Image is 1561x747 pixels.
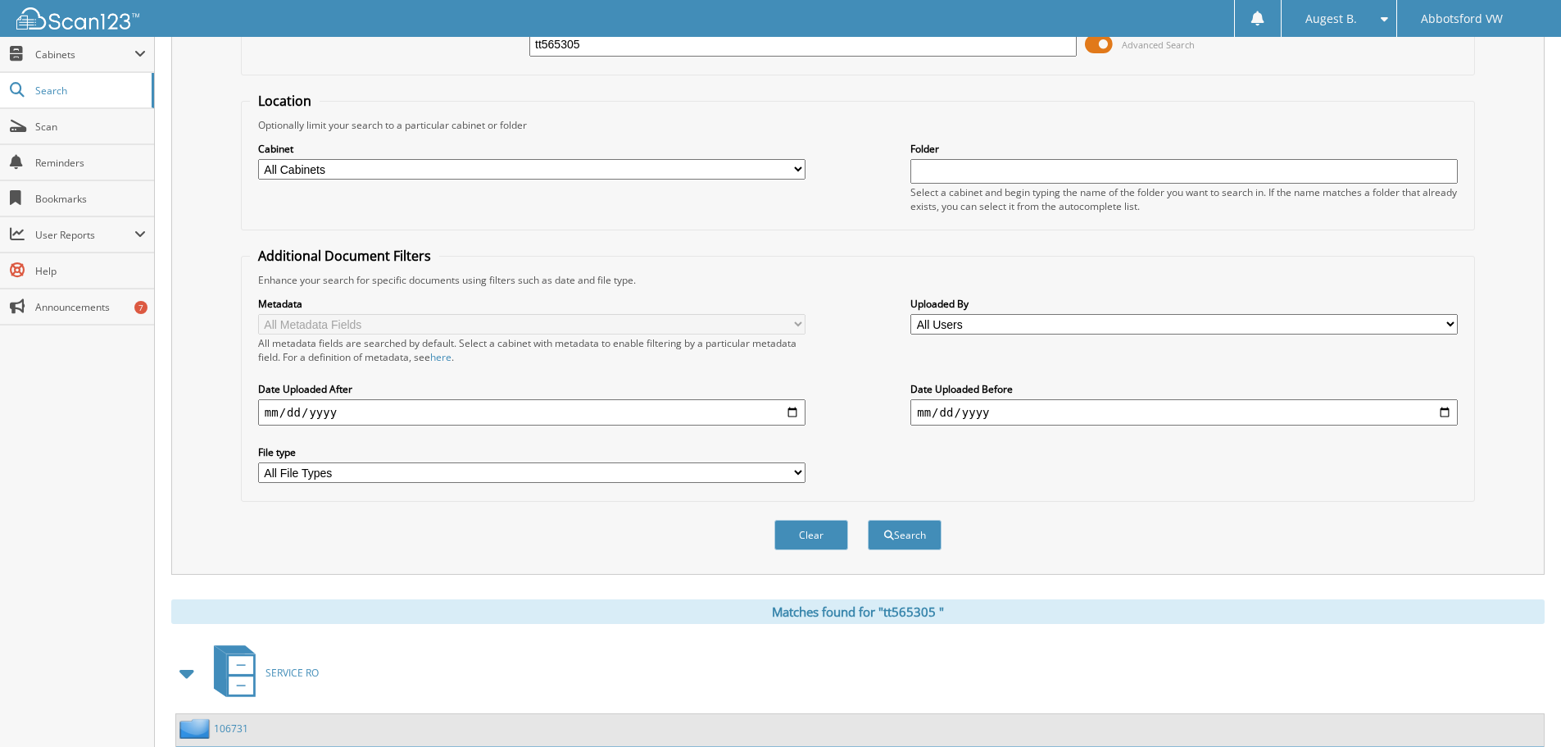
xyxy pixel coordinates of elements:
iframe: Chat Widget [1479,668,1561,747]
span: SERVICE RO [265,666,319,680]
span: Advanced Search [1122,39,1195,51]
a: here [430,350,452,364]
div: All metadata fields are searched by default. Select a cabinet with metadata to enable filtering b... [258,336,805,364]
img: scan123-logo-white.svg [16,7,139,30]
span: Scan [35,120,146,134]
label: Cabinet [258,142,805,156]
legend: Additional Document Filters [250,247,439,265]
span: Reminders [35,156,146,170]
div: Select a cabinet and begin typing the name of the folder you want to search in. If the name match... [910,185,1458,213]
span: Augest B. [1305,14,1357,24]
a: SERVICE RO [204,640,319,705]
span: Announcements [35,300,146,314]
label: Date Uploaded After [258,382,805,396]
label: File type [258,445,805,459]
span: Bookmarks [35,192,146,206]
label: Uploaded By [910,297,1458,311]
label: Folder [910,142,1458,156]
span: Help [35,264,146,278]
a: 106731 [214,722,248,736]
span: Abbotsford VW [1421,14,1503,24]
span: Search [35,84,143,98]
label: Date Uploaded Before [910,382,1458,396]
button: Search [868,520,942,550]
button: Clear [774,520,848,550]
span: User Reports [35,228,134,242]
div: 7 [134,301,147,314]
img: folder2.png [179,718,214,739]
div: Optionally limit your search to a particular cabinet or folder [250,118,1466,132]
legend: Location [250,92,320,110]
span: Cabinets [35,48,134,61]
input: end [910,399,1458,426]
input: start [258,399,805,426]
div: Enhance your search for specific documents using filters such as date and file type. [250,273,1466,287]
label: Metadata [258,297,805,311]
div: Matches found for "tt565305 " [171,599,1545,624]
